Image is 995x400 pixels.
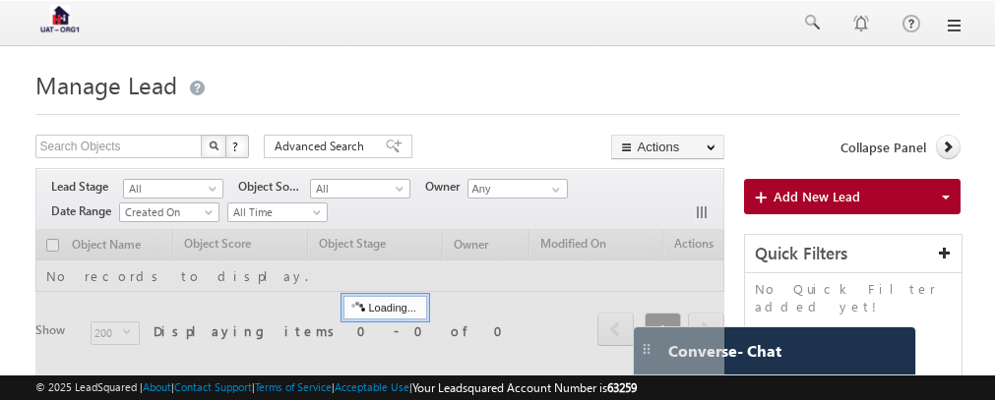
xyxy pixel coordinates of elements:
[412,380,637,395] span: Your Leadsquared Account Number is
[124,180,218,198] span: All
[120,203,214,221] span: Created On
[467,179,568,199] input: Type to Search
[255,380,332,393] a: Terms of Service
[668,342,781,360] span: Converse - Chat
[35,5,85,39] img: Custom Logo
[755,324,952,395] p: You can create Quick Filters using Advanced Search.
[35,378,637,397] span: © 2025 LeadSquared | | | | |
[774,188,860,204] span: Add New Lead
[541,180,566,200] a: Show All Items
[607,380,637,395] span: 63259
[238,178,310,196] span: Object Source
[611,135,724,159] button: Actions
[755,280,952,315] p: No Quick Filter added yet!
[745,235,962,273] div: Quick Filters
[143,380,171,393] a: About
[228,203,322,221] span: All Time
[209,141,218,150] img: Search
[174,380,252,393] a: Contact Support
[227,202,328,222] a: All Time
[232,138,241,154] span: ?
[51,202,119,220] span: Date Range
[840,139,926,156] span: Collapse Panel
[343,296,427,319] div: Loading...
[335,380,409,393] a: Acceptable Use
[310,179,410,199] a: All
[225,135,249,158] button: ?
[35,69,177,100] span: Manage Lead
[123,179,223,199] a: All
[275,138,370,155] span: Advanced Search
[51,178,123,196] span: Lead Stage
[119,202,219,222] a: Created On
[425,178,467,196] span: Owner
[311,180,404,198] span: All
